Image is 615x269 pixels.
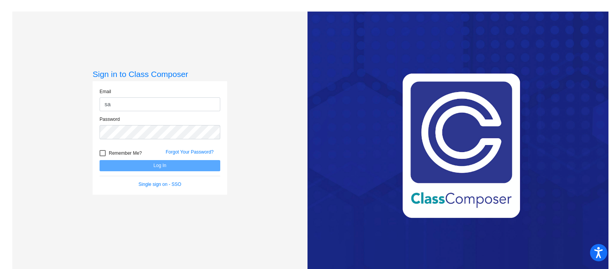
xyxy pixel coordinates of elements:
[138,182,181,187] a: Single sign on - SSO
[100,88,111,95] label: Email
[100,116,120,123] label: Password
[109,149,142,158] span: Remember Me?
[93,69,227,79] h3: Sign in to Class Composer
[166,149,214,155] a: Forgot Your Password?
[100,160,220,171] button: Log In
